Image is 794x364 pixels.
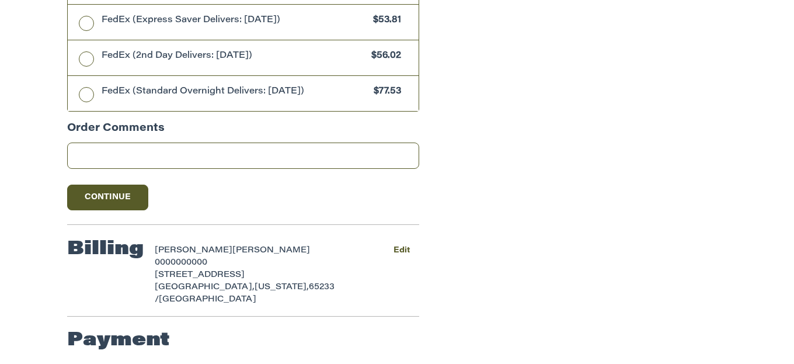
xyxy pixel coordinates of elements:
[102,14,368,27] span: FedEx (Express Saver Delivers: [DATE])
[67,121,165,143] legend: Order Comments
[255,283,309,292] span: [US_STATE],
[102,50,366,63] span: FedEx (2nd Day Delivers: [DATE])
[366,50,402,63] span: $56.02
[155,259,207,267] span: 0000000000
[67,185,149,210] button: Continue
[102,85,368,99] span: FedEx (Standard Overnight Delivers: [DATE])
[385,242,419,259] button: Edit
[159,296,256,304] span: [GEOGRAPHIC_DATA]
[368,14,402,27] span: $53.81
[67,329,170,352] h2: Payment
[67,238,144,261] h2: Billing
[232,247,310,255] span: [PERSON_NAME]
[368,85,402,99] span: $77.53
[155,283,255,292] span: [GEOGRAPHIC_DATA],
[155,271,245,279] span: [STREET_ADDRESS]
[155,247,232,255] span: [PERSON_NAME]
